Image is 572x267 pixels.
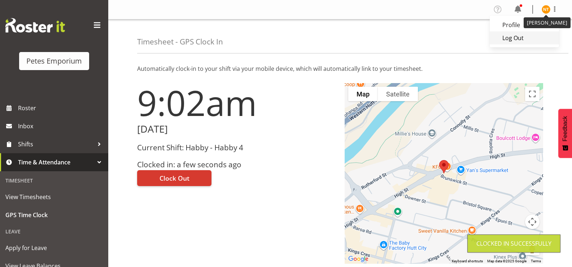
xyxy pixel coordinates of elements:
[137,83,336,122] h1: 9:02am
[5,191,103,202] span: View Timesheets
[18,157,94,168] span: Time & Attendance
[18,103,105,113] span: Roster
[452,259,483,264] button: Keyboard shortcuts
[378,87,418,101] button: Show satellite imagery
[137,124,336,135] h2: [DATE]
[476,239,551,248] div: Clocked in Successfully
[346,254,370,264] a: Open this area in Google Maps (opens a new window)
[137,170,211,186] button: Clock Out
[137,38,223,46] h4: Timesheet - GPS Clock In
[348,87,378,101] button: Show street map
[18,139,94,150] span: Shifts
[487,259,527,263] span: Map data ©2025 Google
[525,87,540,101] button: Toggle fullscreen view
[490,31,559,44] a: Log Out
[525,215,540,229] button: Map camera controls
[137,64,543,73] p: Automatically clock-in to your shift via your mobile device, which will automatically link to you...
[2,206,106,224] a: GPS Time Clock
[137,143,336,152] h3: Current Shift: Habby - Habby 4
[160,173,189,183] span: Clock Out
[137,160,336,169] h3: Clocked in: a few seconds ago
[5,242,103,253] span: Apply for Leave
[18,121,105,132] span: Inbox
[346,254,370,264] img: Google
[558,109,572,158] button: Feedback - Show survey
[2,173,106,188] div: Timesheet
[542,5,550,14] img: nicole-thomson8388.jpg
[562,116,568,141] span: Feedback
[26,56,82,66] div: Petes Emporium
[5,210,103,220] span: GPS Time Clock
[531,259,541,263] a: Terms (opens in new tab)
[2,224,106,239] div: Leave
[490,18,559,31] a: Profile
[5,18,65,33] img: Rosterit website logo
[2,188,106,206] a: View Timesheets
[2,239,106,257] a: Apply for Leave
